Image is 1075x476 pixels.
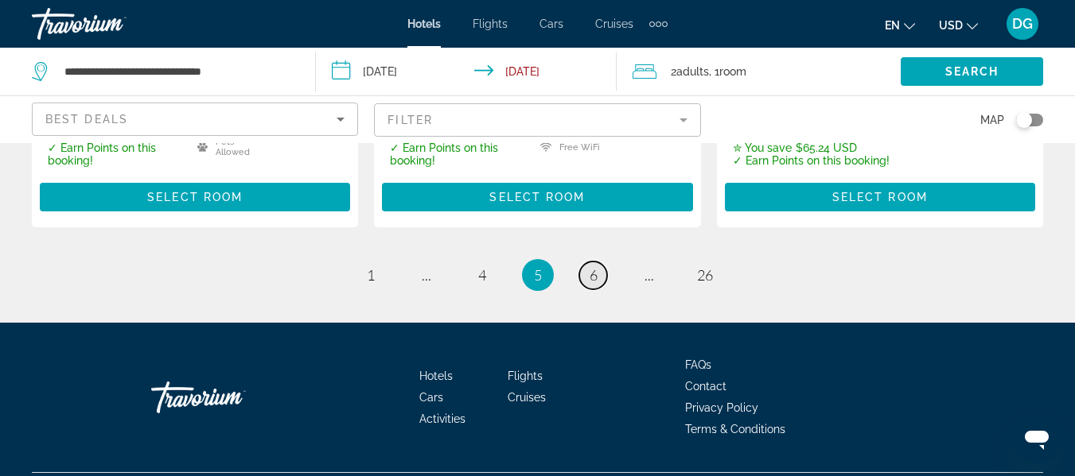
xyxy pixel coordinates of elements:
[32,3,191,45] a: Travorium
[1002,7,1043,41] button: User Menu
[45,110,345,129] mat-select: Sort by
[422,266,431,284] span: ...
[945,65,999,78] span: Search
[48,141,177,167] p: ✓ Earn Points on this booking!
[40,183,350,211] button: Select Room
[532,135,609,159] li: Free WiFi
[390,141,520,167] p: ✓ Earn Points on this booking!
[419,412,465,425] a: Activities
[189,135,266,159] li: Pets Allowed
[40,187,350,204] a: Select Room
[939,19,963,32] span: USD
[539,17,563,30] a: Cars
[1012,16,1033,32] span: DG
[508,391,546,404] a: Cruises
[419,391,443,404] a: Cars
[32,259,1043,291] nav: Pagination
[649,11,668,37] button: Extra navigation items
[147,191,243,203] span: Select Room
[534,266,542,284] span: 5
[685,380,726,393] a: Contact
[45,113,128,126] span: Best Deals
[685,358,711,371] a: FAQs
[374,103,700,137] button: Filter
[885,19,900,32] span: en
[1004,113,1043,127] button: Toggle map
[508,370,543,382] a: Flights
[316,48,616,95] button: Check-in date: Sep 18, 2025 Check-out date: Sep 20, 2025
[685,401,758,414] a: Privacy Policy
[617,48,901,95] button: Travelers: 2 adults, 0 children
[980,109,1004,131] span: Map
[725,187,1035,204] a: Select Room
[733,141,890,154] p: $65.24 USD
[685,423,785,435] a: Terms & Conditions
[901,57,1043,86] button: Search
[382,183,692,211] button: Select Room
[719,65,746,78] span: Room
[733,141,792,154] span: ✮ You save
[645,266,654,284] span: ...
[671,60,709,83] span: 2
[478,266,486,284] span: 4
[419,370,453,382] a: Hotels
[473,17,508,30] a: Flights
[1011,412,1062,463] iframe: Button to launch messaging window
[832,191,928,203] span: Select Room
[676,65,709,78] span: Adults
[367,266,375,284] span: 1
[939,14,978,37] button: Change currency
[709,60,746,83] span: , 1
[733,154,890,167] p: ✓ Earn Points on this booking!
[725,183,1035,211] button: Select Room
[489,191,585,203] span: Select Room
[151,373,310,421] a: Travorium
[697,266,713,284] span: 26
[595,17,633,30] a: Cruises
[590,266,598,284] span: 6
[885,14,915,37] button: Change language
[407,17,441,30] a: Hotels
[382,187,692,204] a: Select Room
